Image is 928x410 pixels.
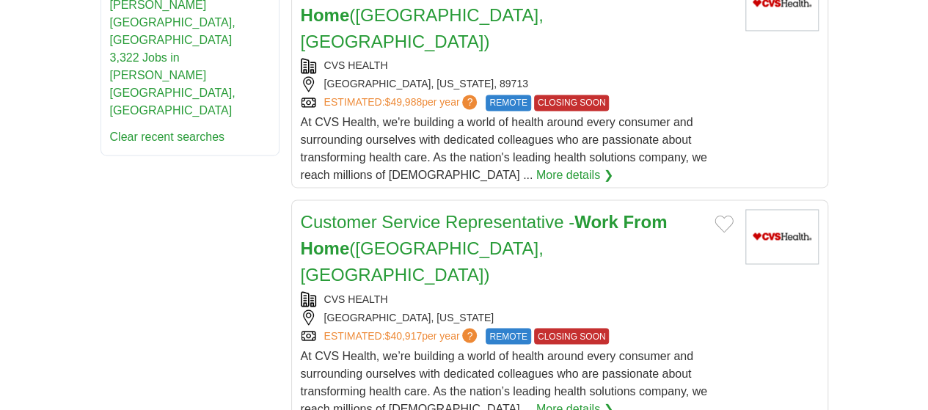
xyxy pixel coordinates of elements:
[745,209,819,264] img: CVS Health logo
[301,5,350,25] strong: Home
[486,95,530,111] span: REMOTE
[324,59,388,71] a: CVS HEALTH
[301,310,734,325] div: [GEOGRAPHIC_DATA], [US_STATE]
[324,293,388,304] a: CVS HEALTH
[301,212,668,285] a: Customer Service Representative -Work From Home([GEOGRAPHIC_DATA], [GEOGRAPHIC_DATA])
[110,51,235,117] a: 3,322 Jobs in [PERSON_NAME][GEOGRAPHIC_DATA], [GEOGRAPHIC_DATA]
[301,76,734,92] div: [GEOGRAPHIC_DATA], [US_STATE], 89713
[324,328,481,344] a: ESTIMATED:$40,917per year?
[301,238,350,258] strong: Home
[486,328,530,344] span: REMOTE
[623,212,667,232] strong: From
[536,166,613,184] a: More details ❯
[324,95,481,111] a: ESTIMATED:$49,988per year?
[534,95,610,111] span: CLOSING SOON
[384,96,422,108] span: $49,988
[574,212,618,232] strong: Work
[715,215,734,233] button: Add to favorite jobs
[534,328,610,344] span: CLOSING SOON
[462,328,477,343] span: ?
[301,116,707,181] span: At CVS Health, we're building a world of health around every consumer and surrounding ourselves w...
[384,329,422,341] span: $40,917
[462,95,477,109] span: ?
[110,131,225,143] a: Clear recent searches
